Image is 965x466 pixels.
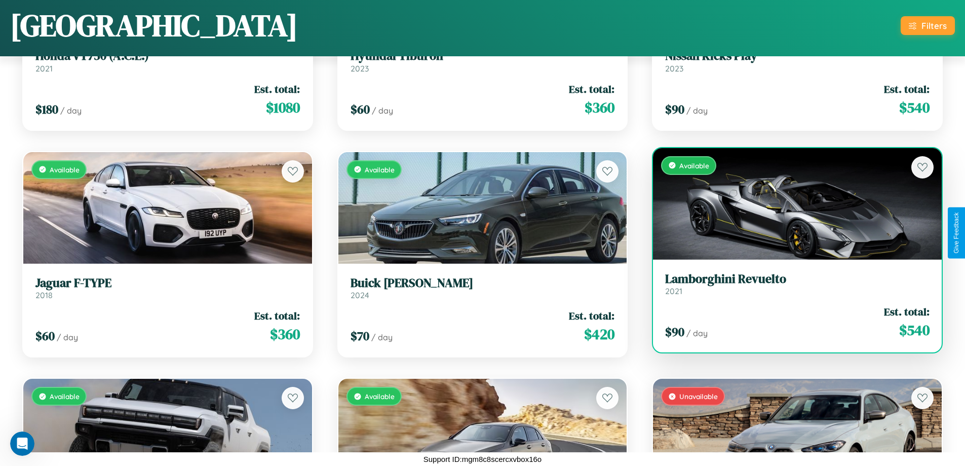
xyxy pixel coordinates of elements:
span: Available [679,161,709,170]
span: Available [50,392,80,401]
span: / day [686,105,708,116]
span: Est. total: [569,82,614,96]
div: Give Feedback [953,212,960,254]
span: Available [50,165,80,174]
span: 2021 [665,286,682,296]
span: / day [60,105,82,116]
h3: Hyundai Tiburon [351,49,615,63]
p: Support ID: mgm8c8scercxvbox16o [423,452,542,466]
span: $ 70 [351,328,369,344]
span: / day [372,105,393,116]
span: Unavailable [679,392,718,401]
iframe: Intercom live chat [10,432,34,456]
button: Filters [901,16,955,35]
h3: Buick [PERSON_NAME] [351,276,615,291]
span: $ 90 [665,324,684,340]
span: / day [371,332,393,342]
h3: Honda VT750 (A.C.E.) [35,49,300,63]
a: Hyundai Tiburon2023 [351,49,615,74]
span: Available [365,165,395,174]
a: Honda VT750 (A.C.E.)2021 [35,49,300,74]
span: $ 180 [35,101,58,118]
span: $ 60 [351,101,370,118]
h3: Lamborghini Revuelto [665,272,930,286]
span: $ 420 [584,324,614,344]
span: $ 60 [35,328,55,344]
a: Lamborghini Revuelto2021 [665,272,930,297]
span: Est. total: [254,308,300,323]
span: 2023 [351,63,369,74]
span: Est. total: [884,82,930,96]
span: $ 540 [899,320,930,340]
h3: Nissan Kicks Play [665,49,930,63]
span: 2021 [35,63,53,74]
a: Nissan Kicks Play2023 [665,49,930,74]
span: $ 360 [585,97,614,118]
span: $ 1080 [266,97,300,118]
span: $ 360 [270,324,300,344]
h3: Jaguar F-TYPE [35,276,300,291]
span: Est. total: [884,304,930,319]
a: Buick [PERSON_NAME]2024 [351,276,615,301]
span: Available [365,392,395,401]
span: $ 90 [665,101,684,118]
span: / day [686,328,708,338]
span: 2024 [351,290,369,300]
span: $ 540 [899,97,930,118]
span: 2018 [35,290,53,300]
div: Filters [921,20,947,31]
span: 2023 [665,63,683,74]
span: Est. total: [569,308,614,323]
a: Jaguar F-TYPE2018 [35,276,300,301]
span: / day [57,332,78,342]
h1: [GEOGRAPHIC_DATA] [10,5,298,46]
span: Est. total: [254,82,300,96]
